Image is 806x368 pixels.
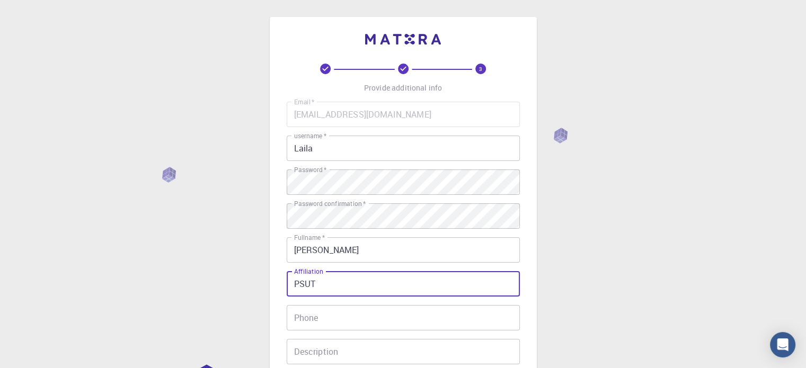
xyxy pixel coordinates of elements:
label: Fullname [294,233,325,242]
label: Password [294,165,326,174]
label: Password confirmation [294,199,366,208]
div: Open Intercom Messenger [770,332,795,357]
p: Provide additional info [364,83,442,93]
text: 3 [479,65,482,73]
label: username [294,131,326,140]
label: Email [294,97,314,106]
label: Affiliation [294,267,323,276]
